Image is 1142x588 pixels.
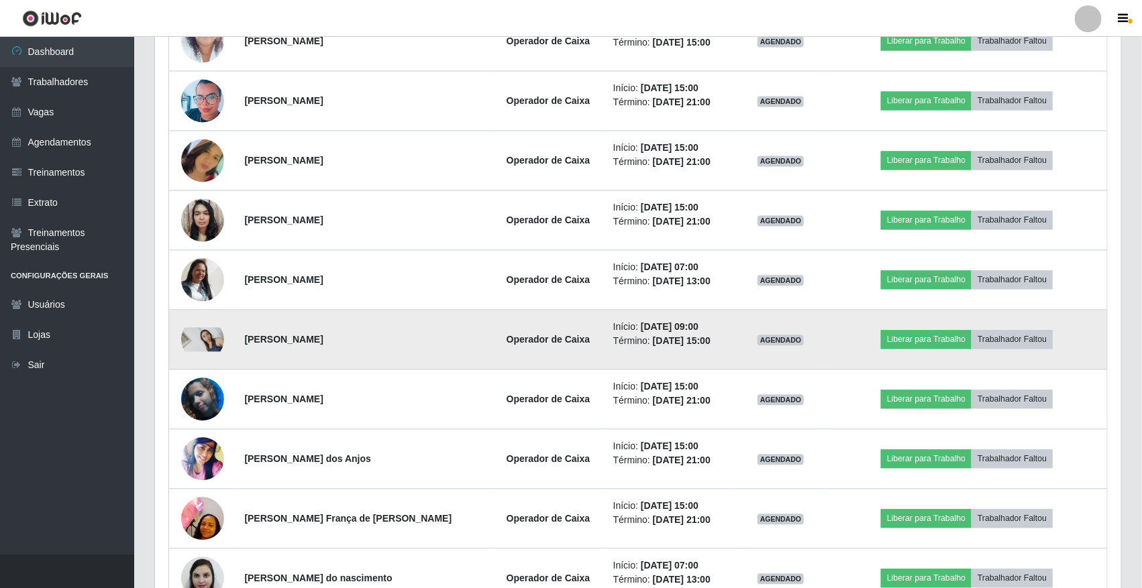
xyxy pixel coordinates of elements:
strong: [PERSON_NAME] [244,394,323,404]
time: [DATE] 15:00 [641,381,698,392]
button: Trabalhador Faltou [972,330,1053,349]
img: 1680605937506.jpeg [181,122,224,198]
button: Trabalhador Faltou [972,211,1053,229]
time: [DATE] 15:00 [641,142,698,153]
button: Liberar para Trabalho [881,91,972,110]
time: [DATE] 21:00 [653,97,711,107]
li: Término: [613,573,727,587]
button: Trabalhador Faltou [972,509,1053,528]
li: Término: [613,95,727,109]
time: [DATE] 15:00 [641,202,698,213]
button: Trabalhador Faltou [972,151,1053,170]
img: 1699901172433.jpeg [181,489,224,546]
time: [DATE] 21:00 [653,156,711,167]
img: 1685320572909.jpeg [181,434,224,484]
strong: Operador de Caixa [507,215,590,225]
li: Início: [613,499,727,513]
strong: Operador de Caixa [507,513,590,524]
button: Liberar para Trabalho [881,330,972,349]
strong: [PERSON_NAME] [244,334,323,345]
img: 1658436111945.jpeg [181,258,224,301]
strong: [PERSON_NAME] França de [PERSON_NAME] [244,513,452,524]
span: AGENDADO [758,36,804,47]
img: 1748623968864.jpeg [181,327,224,351]
span: AGENDADO [758,394,804,405]
strong: [PERSON_NAME] [244,274,323,285]
button: Liberar para Trabalho [881,390,972,408]
span: AGENDADO [758,335,804,345]
li: Término: [613,215,727,229]
img: 1677848309634.jpeg [181,3,224,79]
time: [DATE] 15:00 [641,82,698,93]
strong: [PERSON_NAME] do nascimento [244,573,392,583]
button: Trabalhador Faltou [972,91,1053,110]
li: Início: [613,81,727,95]
li: Término: [613,274,727,288]
span: AGENDADO [758,96,804,107]
button: Trabalhador Faltou [972,569,1053,587]
img: 1650895174401.jpeg [181,74,224,128]
button: Trabalhador Faltou [972,449,1053,468]
li: Início: [613,320,727,334]
button: Liberar para Trabalho [881,449,972,468]
img: 1641606905427.jpeg [181,361,224,437]
span: AGENDADO [758,514,804,524]
time: [DATE] 15:00 [653,37,711,48]
img: CoreUI Logo [22,10,82,27]
span: AGENDADO [758,573,804,584]
strong: Operador de Caixa [507,274,590,285]
time: [DATE] 21:00 [653,216,711,227]
strong: [PERSON_NAME] [244,215,323,225]
strong: [PERSON_NAME] dos Anjos [244,453,371,464]
button: Liberar para Trabalho [881,509,972,528]
strong: Operador de Caixa [507,95,590,106]
li: Término: [613,394,727,408]
img: 1736008247371.jpeg [181,191,224,248]
time: [DATE] 13:00 [653,276,711,286]
li: Término: [613,513,727,527]
strong: [PERSON_NAME] [244,36,323,46]
li: Início: [613,439,727,453]
time: [DATE] 15:00 [653,335,711,346]
span: AGENDADO [758,156,804,166]
time: [DATE] 21:00 [653,395,711,406]
li: Início: [613,141,727,155]
strong: [PERSON_NAME] [244,155,323,166]
time: [DATE] 15:00 [641,500,698,511]
button: Trabalhador Faltou [972,270,1053,289]
button: Trabalhador Faltou [972,390,1053,408]
time: [DATE] 09:00 [641,321,698,332]
button: Liberar para Trabalho [881,211,972,229]
button: Liberar para Trabalho [881,569,972,587]
time: [DATE] 13:00 [653,574,711,585]
li: Início: [613,558,727,573]
time: [DATE] 21:00 [653,514,711,525]
span: AGENDADO [758,215,804,226]
li: Início: [613,260,727,274]
time: [DATE] 07:00 [641,560,698,571]
strong: [PERSON_NAME] [244,95,323,106]
time: [DATE] 07:00 [641,261,698,272]
button: Liberar para Trabalho [881,270,972,289]
span: AGENDADO [758,275,804,286]
span: AGENDADO [758,454,804,465]
li: Término: [613,334,727,348]
li: Início: [613,200,727,215]
strong: Operador de Caixa [507,394,590,404]
button: Liberar para Trabalho [881,32,972,50]
li: Término: [613,453,727,467]
li: Término: [613,36,727,50]
li: Término: [613,155,727,169]
strong: Operador de Caixa [507,573,590,583]
time: [DATE] 15:00 [641,440,698,451]
strong: Operador de Caixa [507,334,590,345]
button: Liberar para Trabalho [881,151,972,170]
strong: Operador de Caixa [507,36,590,46]
strong: Operador de Caixa [507,453,590,464]
button: Trabalhador Faltou [972,32,1053,50]
li: Início: [613,379,727,394]
time: [DATE] 21:00 [653,455,711,465]
strong: Operador de Caixa [507,155,590,166]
